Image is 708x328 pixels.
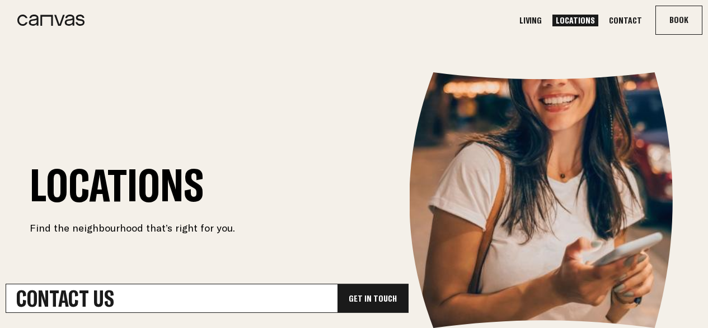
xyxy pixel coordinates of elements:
[552,15,598,26] a: Locations
[516,15,545,26] a: Living
[337,284,408,312] div: Get In Touch
[410,72,679,328] img: Canvas_living_locations
[656,6,702,34] button: Book
[30,165,235,205] h1: Locations
[30,221,235,235] p: Find the neighbourhood that’s right for you.
[6,284,409,313] a: Contact UsGet In Touch
[606,15,645,26] a: Contact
